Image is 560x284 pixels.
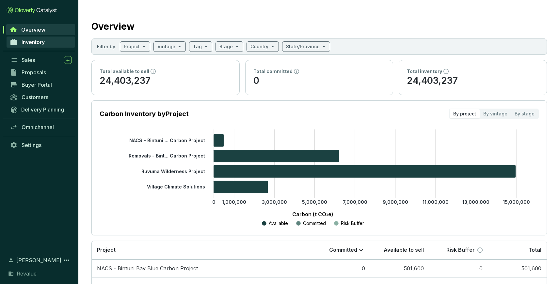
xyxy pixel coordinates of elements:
[303,220,326,227] p: Committed
[97,43,117,50] p: Filter by:
[407,68,442,75] p: Total inventory
[100,109,189,118] p: Carbon Inventory by Project
[141,169,205,174] tspan: Ruvuma Wilderness Project
[312,260,370,277] td: 0
[383,199,408,205] tspan: 9,000,000
[100,75,232,87] p: 24,403,237
[21,106,64,113] span: Delivery Planning
[341,220,364,227] p: Risk Buffer
[450,109,480,118] div: By project
[22,69,46,76] span: Proposals
[7,37,75,48] a: Inventory
[302,199,327,205] tspan: 5,000,000
[7,92,75,103] a: Customers
[109,210,516,218] p: Carbon (t CO₂e)
[429,260,488,277] td: 0
[222,199,246,205] tspan: 1,000,000
[7,79,75,90] a: Buyer Portal
[22,39,45,45] span: Inventory
[370,260,429,277] td: 501,600
[329,247,357,254] p: Committed
[446,247,475,254] p: Risk Buffer
[22,142,41,148] span: Settings
[7,54,75,66] a: Sales
[462,199,489,205] tspan: 13,000,000
[269,220,288,227] p: Available
[253,68,293,75] p: Total committed
[147,184,205,189] tspan: Village Climate Solutions
[262,199,287,205] tspan: 3,000,000
[7,140,75,151] a: Settings
[22,57,35,63] span: Sales
[7,67,75,78] a: Proposals
[488,260,547,277] td: 501,600
[92,260,312,277] td: NACS - Bintuni Bay Blue Carbon Project
[129,138,205,143] tspan: NACS - Bintuni ... Carbon Project
[343,199,367,205] tspan: 7,000,000
[7,122,75,133] a: Omnichannel
[129,153,205,158] tspan: Removals - Bint... Carbon Project
[253,75,385,87] p: 0
[503,199,530,205] tspan: 15,000,000
[370,241,429,260] th: Available to sell
[449,109,539,119] div: segmented control
[22,94,48,100] span: Customers
[511,109,538,118] div: By stage
[17,270,37,277] span: Revalue
[22,124,54,130] span: Omnichannel
[22,82,52,88] span: Buyer Portal
[488,241,547,260] th: Total
[7,104,75,115] a: Delivery Planning
[480,109,511,118] div: By vintage
[6,24,75,35] a: Overview
[16,256,61,264] span: [PERSON_NAME]
[92,241,312,260] th: Project
[91,20,135,33] h2: Overview
[423,199,449,205] tspan: 11,000,000
[407,75,539,87] p: 24,403,237
[21,26,45,33] span: Overview
[212,199,216,205] tspan: 0
[100,68,149,75] p: Total available to sell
